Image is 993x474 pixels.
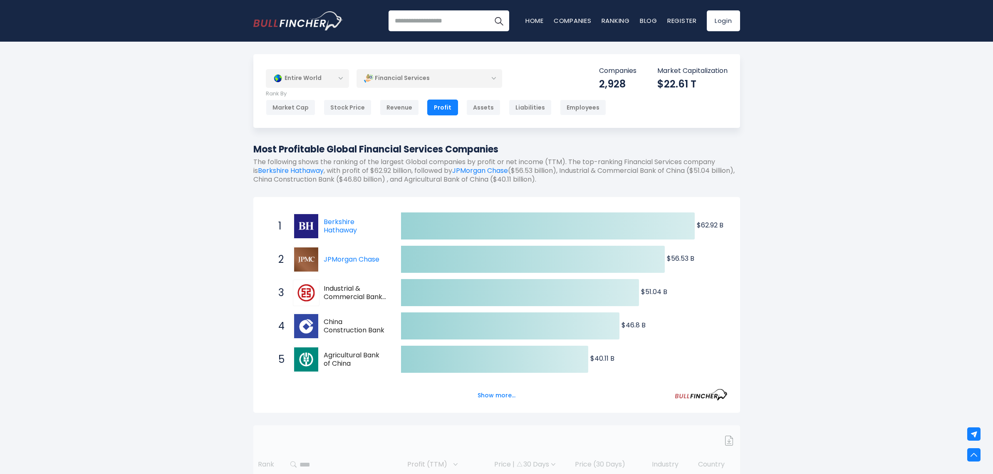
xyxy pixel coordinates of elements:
div: Assets [466,100,500,115]
div: Liabilities [509,100,552,115]
span: Industrial & Commercial Bank of China [324,284,386,302]
a: Go to homepage [253,11,343,30]
text: $51.04 B [641,287,667,297]
a: Register [667,16,697,25]
div: Employees [560,100,606,115]
span: 4 [274,319,282,333]
img: China Construction Bank [294,314,318,338]
button: Search [488,10,509,31]
div: Profit [427,100,458,115]
div: Stock Price [324,100,371,115]
text: $62.92 B [697,220,723,230]
img: Industrial & Commercial Bank of China [294,281,318,305]
p: Rank By [266,90,606,97]
h1: Most Profitable Global Financial Services Companies [253,142,740,156]
div: Entire World [266,69,349,88]
a: Ranking [602,16,630,25]
a: Berkshire Hathaway [293,213,324,239]
img: Bullfincher logo [253,11,343,30]
text: $46.8 B [622,320,646,330]
span: 3 [274,286,282,300]
a: JPMorgan Chase [293,246,324,273]
button: Show more... [473,389,520,402]
a: Login [707,10,740,31]
span: 5 [274,352,282,367]
a: JPMorgan Chase [324,254,379,264]
span: China Construction Bank [324,318,386,335]
a: Companies [554,16,592,25]
div: Revenue [380,100,419,115]
a: Home [525,16,544,25]
text: $40.11 B [590,354,614,363]
div: Financial Services [357,69,502,88]
text: $56.53 B [667,254,694,263]
span: 1 [274,219,282,233]
a: Blog [640,16,657,25]
a: JPMorgan Chase [452,166,508,175]
div: Market Cap [266,100,315,115]
a: Berkshire Hathaway [324,217,357,235]
p: The following shows the ranking of the largest Global companies by profit or net income (TTM). Th... [253,158,740,184]
a: Berkshire Hathaway [258,166,324,175]
img: JPMorgan Chase [294,247,318,272]
img: Berkshire Hathaway [294,214,318,238]
p: Market Capitalization [657,67,728,75]
p: Companies [599,67,636,75]
span: 2 [274,252,282,267]
img: Agricultural Bank of China [294,347,318,372]
div: $22.61 T [657,77,728,90]
span: Agricultural Bank of China [324,351,386,369]
div: 2,928 [599,77,636,90]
